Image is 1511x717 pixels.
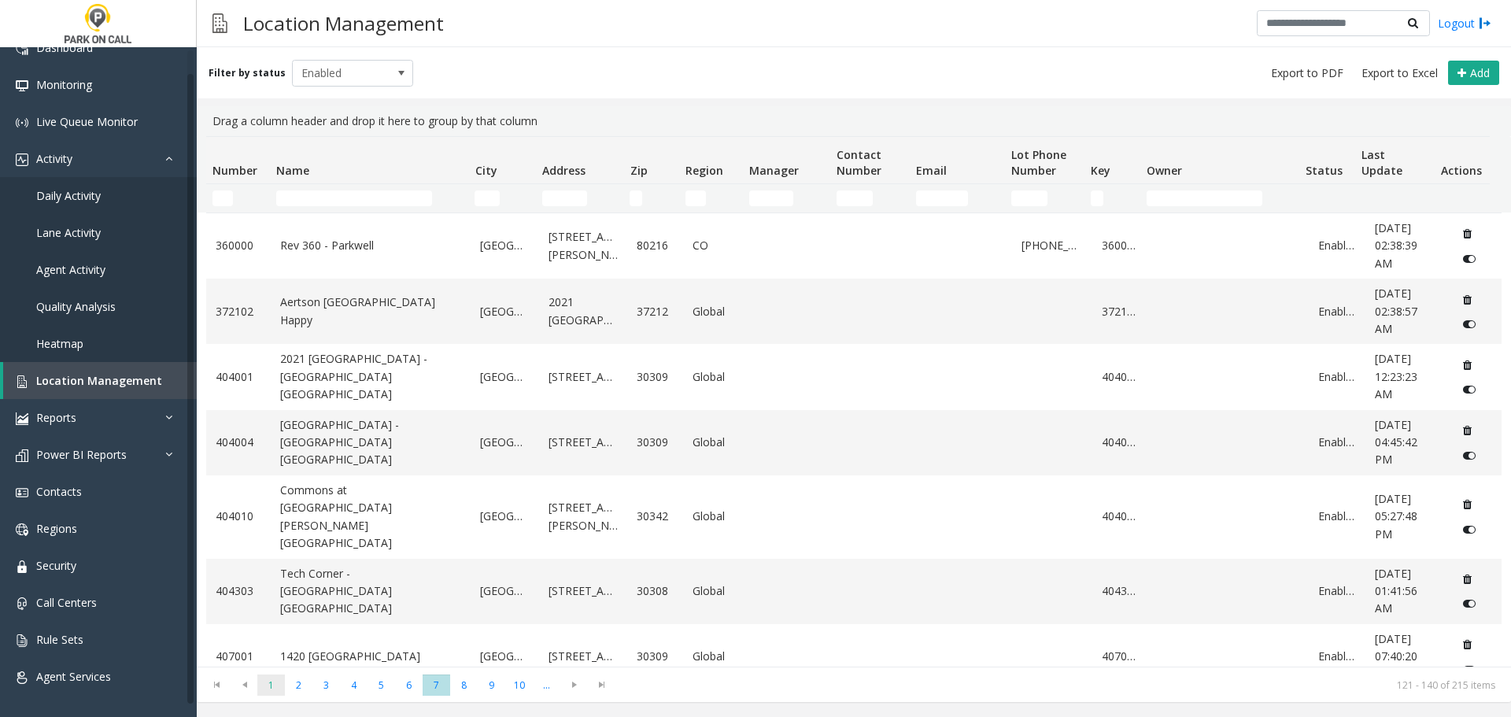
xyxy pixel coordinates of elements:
kendo-pager-info: 121 - 140 of 215 items [625,678,1495,692]
span: City [475,163,497,178]
a: Logout [1438,15,1491,31]
button: Delete [1455,221,1480,246]
span: Location Management [36,373,162,388]
input: Owner Filter [1147,190,1263,206]
img: 'icon' [16,634,28,647]
a: [STREET_ADDRESS] [549,648,618,665]
span: Enabled [293,61,389,86]
img: 'icon' [16,412,28,425]
span: Go to the previous page [234,678,255,691]
button: Disable [1455,442,1484,468]
img: 'icon' [16,43,28,55]
a: [GEOGRAPHIC_DATA] [480,237,530,254]
span: Contact Number [837,147,881,178]
a: 2021 [GEOGRAPHIC_DATA] - [GEOGRAPHIC_DATA] [GEOGRAPHIC_DATA] [280,350,462,403]
span: Email [916,163,947,178]
a: Enabled [1318,434,1355,451]
a: [GEOGRAPHIC_DATA] [480,508,530,525]
span: Page 1 [257,674,285,696]
a: [STREET_ADDRESS][PERSON_NAME] [549,499,618,534]
td: Key Filter [1084,184,1140,213]
td: Status Filter [1299,184,1355,213]
a: Enabled [1318,582,1355,600]
span: [DATE] 01:41:56 AM [1375,566,1417,616]
span: Name [276,163,309,178]
a: [GEOGRAPHIC_DATA] [480,648,530,665]
button: Disable [1455,312,1484,337]
a: Enabled [1318,648,1355,665]
button: Delete [1455,353,1480,378]
span: Monitoring [36,77,92,92]
a: CO [693,237,738,254]
td: Number Filter [206,184,270,213]
a: 372102 [1102,303,1139,320]
span: Agent Activity [36,262,105,277]
input: Email Filter [916,190,969,206]
a: [DATE] 02:38:39 AM [1375,220,1436,272]
button: Add [1448,61,1499,86]
a: 1420 [GEOGRAPHIC_DATA] [280,648,462,665]
th: Actions [1434,137,1490,184]
a: 404010 [216,508,261,525]
td: Address Filter [536,184,623,213]
span: Heatmap [36,336,83,351]
a: [DATE] 04:45:42 PM [1375,416,1436,469]
a: Global [693,303,738,320]
span: Lot Phone Number [1011,147,1066,178]
td: City Filter [468,184,536,213]
td: Email Filter [910,184,1005,213]
label: Filter by status [209,66,286,80]
span: Agent Services [36,669,111,684]
a: 37212 [637,303,674,320]
span: Page 2 [285,674,312,696]
td: Contact Number Filter [830,184,910,213]
img: 'icon' [16,116,28,129]
td: Manager Filter [743,184,830,213]
a: [GEOGRAPHIC_DATA] [480,582,530,600]
img: 'icon' [16,375,28,388]
a: Enabled [1318,368,1355,386]
input: Manager Filter [749,190,794,206]
td: Last Update Filter [1354,184,1434,213]
span: Page 4 [340,674,368,696]
a: [GEOGRAPHIC_DATA] [480,368,530,386]
span: Last Update [1361,147,1402,178]
img: logout [1479,15,1491,31]
a: 30309 [637,368,674,386]
a: [STREET_ADDRESS][PERSON_NAME] [549,228,618,264]
span: Go to the next page [563,678,585,691]
span: Region [685,163,723,178]
span: Go to the next page [560,674,588,696]
input: Address Filter [542,190,587,206]
th: Status [1299,137,1355,184]
button: Delete [1455,418,1480,443]
a: 404010 [1102,508,1139,525]
span: Number [212,163,257,178]
button: Disable [1455,377,1484,402]
button: Disable [1455,656,1484,682]
a: 360000 [1102,237,1139,254]
button: Export to Excel [1355,62,1444,84]
span: Security [36,558,76,573]
span: Add [1470,65,1490,80]
a: [DATE] 01:41:56 AM [1375,565,1436,618]
span: Export to Excel [1361,65,1438,81]
a: [DATE] 07:40:20 PM [1375,630,1436,683]
span: Zip [630,163,648,178]
a: Global [693,648,738,665]
a: Aertson [GEOGRAPHIC_DATA] Happy [280,294,462,329]
a: 30309 [637,434,674,451]
span: [DATE] 02:38:57 AM [1375,286,1417,336]
a: Global [693,582,738,600]
span: Page 11 [533,674,560,696]
img: pageIcon [212,4,227,43]
a: 372102 [216,303,261,320]
a: 30309 [637,648,674,665]
span: Quality Analysis [36,299,116,314]
input: Name Filter [276,190,432,206]
img: 'icon' [16,79,28,92]
img: 'icon' [16,523,28,536]
img: 'icon' [16,449,28,462]
span: [DATE] 02:38:39 AM [1375,220,1417,271]
span: [DATE] 04:45:42 PM [1375,417,1417,468]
